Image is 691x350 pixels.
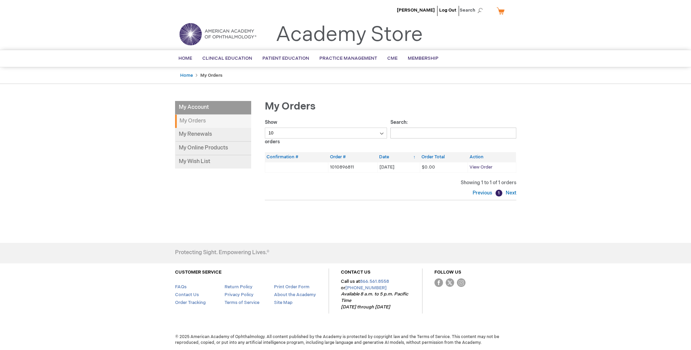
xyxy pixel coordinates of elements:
span: CME [387,56,398,61]
span: Search [460,3,486,17]
span: $0.00 [422,164,435,170]
a: 1 [495,190,502,196]
span: My Orders [265,100,316,113]
a: Contact Us [175,292,199,297]
a: Home [180,73,193,78]
a: Privacy Policy [224,292,253,297]
a: Log Out [439,8,456,13]
a: Order Tracking [175,300,206,305]
th: Date: activate to sort column ascending [377,152,420,162]
th: Order Total: activate to sort column ascending [420,152,468,162]
a: FAQs [175,284,187,290]
a: Next [504,190,516,196]
td: 1010896811 [328,162,377,172]
span: Membership [408,56,438,61]
a: 866.561.8558 [360,279,389,284]
th: Action: activate to sort column ascending [468,152,516,162]
label: Search: [390,119,516,136]
img: Twitter [446,278,454,287]
strong: My Orders [175,115,251,128]
a: [PHONE_NUMBER] [345,285,387,291]
h4: Protecting Sight. Empowering Lives.® [175,250,269,256]
img: Facebook [434,278,443,287]
a: My Wish List [175,155,251,169]
span: Home [178,56,192,61]
div: Showing 1 to 1 of 1 orders [265,179,516,186]
a: My Renewals [175,128,251,142]
p: Call us at or [341,278,410,310]
a: My Online Products [175,142,251,155]
span: Patient Education [262,56,309,61]
span: © 2025 American Academy of Ophthalmology. All content published by the Academy is protected by co... [170,334,521,346]
a: Terms of Service [224,300,259,305]
a: Academy Store [276,23,423,47]
a: View Order [470,164,492,170]
a: [PERSON_NAME] [397,8,435,13]
a: Site Map [274,300,292,305]
a: Previous [473,190,494,196]
select: Showorders [265,128,387,138]
a: CUSTOMER SERVICE [175,269,221,275]
em: Available 8 a.m. to 5 p.m. Pacific Time [DATE] through [DATE] [341,291,408,309]
span: Clinical Education [202,56,252,61]
span: Practice Management [319,56,377,61]
strong: My Orders [200,73,222,78]
th: Order #: activate to sort column ascending [328,152,377,162]
a: Return Policy [224,284,252,290]
a: Print Order Form [274,284,309,290]
a: CONTACT US [341,269,371,275]
input: Search: [390,128,516,138]
th: Confirmation #: activate to sort column ascending [265,152,328,162]
td: [DATE] [377,162,420,172]
a: FOLLOW US [434,269,461,275]
a: About the Academy [274,292,316,297]
img: instagram [457,278,465,287]
label: Show orders [265,119,387,145]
